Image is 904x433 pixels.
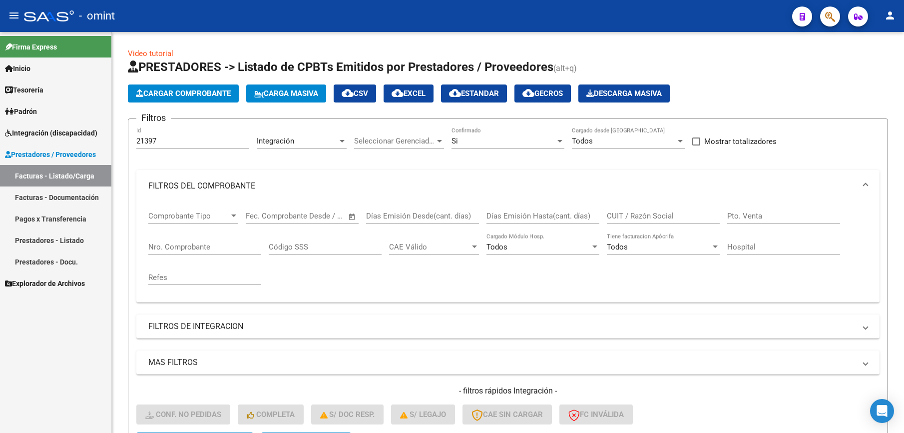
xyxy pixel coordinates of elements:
[311,404,384,424] button: S/ Doc Resp.
[586,89,662,98] span: Descarga Masiva
[148,357,856,368] mat-panel-title: MAS FILTROS
[568,410,624,419] span: FC Inválida
[5,84,43,95] span: Tesorería
[136,202,880,302] div: FILTROS DEL COMPROBANTE
[5,106,37,117] span: Padrón
[486,242,507,251] span: Todos
[392,87,404,99] mat-icon: cloud_download
[136,404,230,424] button: Conf. no pedidas
[136,350,880,374] mat-expansion-panel-header: MAS FILTROS
[522,87,534,99] mat-icon: cloud_download
[5,278,85,289] span: Explorador de Archivos
[148,211,229,220] span: Comprobante Tipo
[607,242,628,251] span: Todos
[136,314,880,338] mat-expansion-panel-header: FILTROS DE INTEGRACION
[128,60,553,74] span: PRESTADORES -> Listado de CPBTs Emitidos por Prestadores / Proveedores
[246,84,326,102] button: Carga Masiva
[870,399,894,423] div: Open Intercom Messenger
[247,410,295,419] span: Completa
[5,41,57,52] span: Firma Express
[79,5,115,27] span: - omint
[578,84,670,102] app-download-masive: Descarga masiva de comprobantes (adjuntos)
[462,404,552,424] button: CAE SIN CARGAR
[128,49,173,58] a: Video tutorial
[334,84,376,102] button: CSV
[449,89,499,98] span: Estandar
[128,84,239,102] button: Cargar Comprobante
[320,410,375,419] span: S/ Doc Resp.
[578,84,670,102] button: Descarga Masiva
[572,136,593,145] span: Todos
[238,404,304,424] button: Completa
[384,84,434,102] button: EXCEL
[148,321,856,332] mat-panel-title: FILTROS DE INTEGRACION
[136,111,171,125] h3: Filtros
[553,63,577,73] span: (alt+q)
[145,410,221,419] span: Conf. no pedidas
[246,211,286,220] input: Fecha inicio
[884,9,896,21] mat-icon: person
[5,63,30,74] span: Inicio
[514,84,571,102] button: Gecros
[391,404,455,424] button: S/ legajo
[449,87,461,99] mat-icon: cloud_download
[389,242,470,251] span: CAE Válido
[136,89,231,98] span: Cargar Comprobante
[354,136,435,145] span: Seleccionar Gerenciador
[254,89,318,98] span: Carga Masiva
[347,211,358,222] button: Open calendar
[5,127,97,138] span: Integración (discapacidad)
[392,89,426,98] span: EXCEL
[5,149,96,160] span: Prestadores / Proveedores
[257,136,294,145] span: Integración
[342,89,368,98] span: CSV
[704,135,777,147] span: Mostrar totalizadores
[400,410,446,419] span: S/ legajo
[342,87,354,99] mat-icon: cloud_download
[559,404,633,424] button: FC Inválida
[295,211,344,220] input: Fecha fin
[441,84,507,102] button: Estandar
[8,9,20,21] mat-icon: menu
[136,385,880,396] h4: - filtros rápidos Integración -
[522,89,563,98] span: Gecros
[452,136,458,145] span: Si
[148,180,856,191] mat-panel-title: FILTROS DEL COMPROBANTE
[136,170,880,202] mat-expansion-panel-header: FILTROS DEL COMPROBANTE
[471,410,543,419] span: CAE SIN CARGAR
